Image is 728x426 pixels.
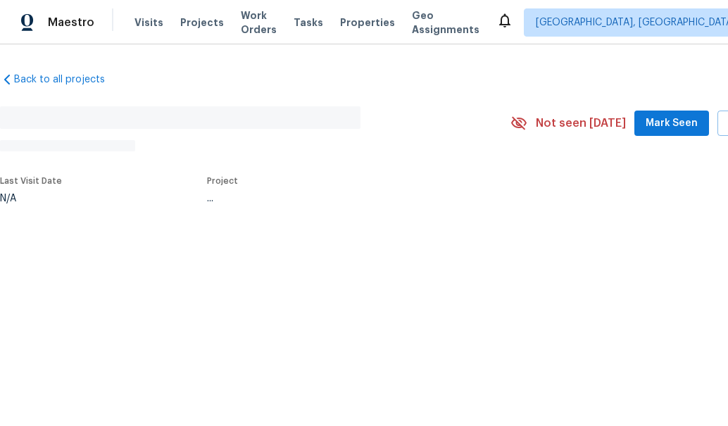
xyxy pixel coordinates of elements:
[340,15,395,30] span: Properties
[207,194,477,203] div: ...
[207,177,238,185] span: Project
[241,8,277,37] span: Work Orders
[134,15,163,30] span: Visits
[48,15,94,30] span: Maestro
[634,111,709,137] button: Mark Seen
[294,18,323,27] span: Tasks
[536,116,626,130] span: Not seen [DATE]
[412,8,479,37] span: Geo Assignments
[180,15,224,30] span: Projects
[646,115,698,132] span: Mark Seen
